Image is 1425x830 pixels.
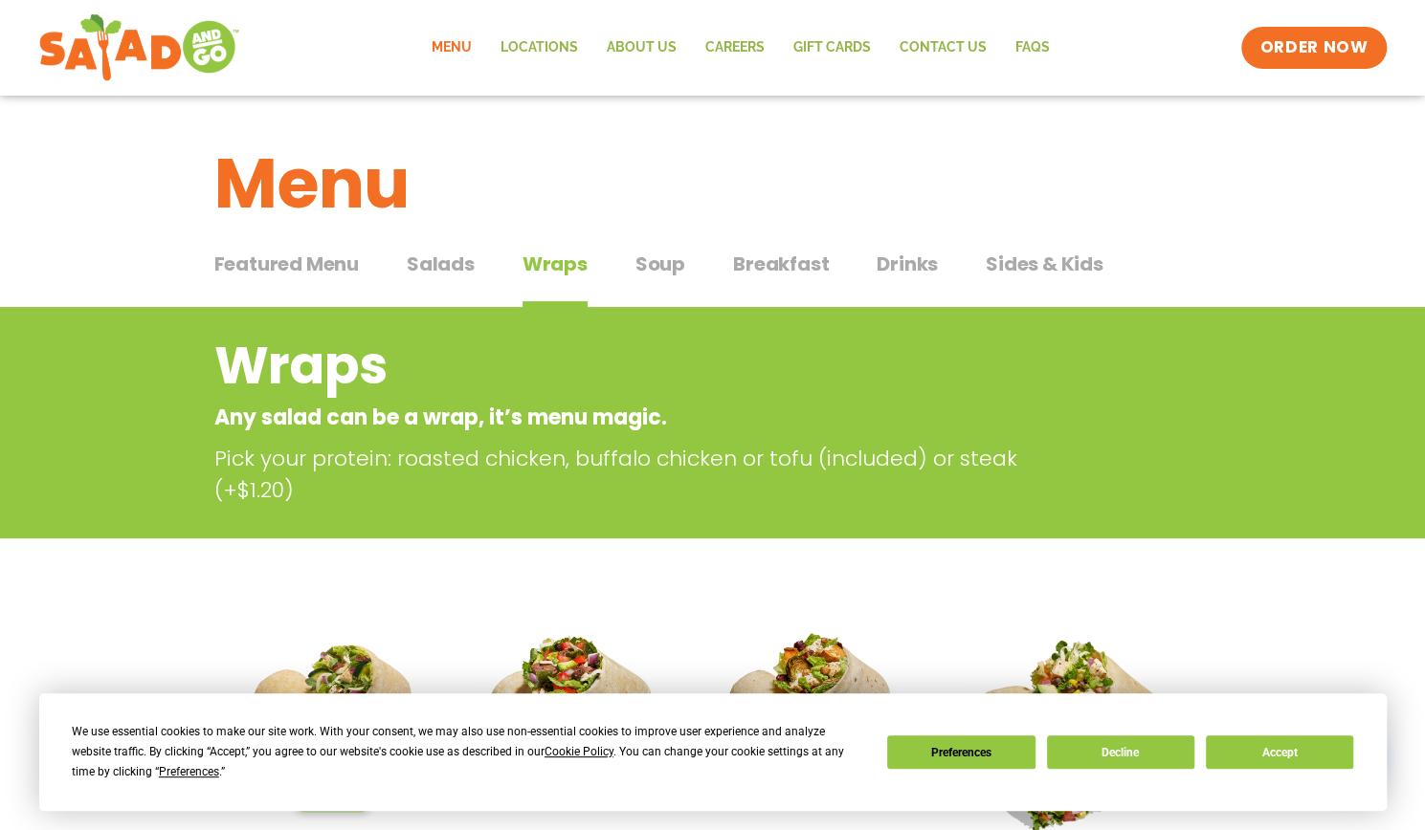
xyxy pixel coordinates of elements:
span: Featured Menu [214,250,359,278]
span: ORDER NOW [1260,36,1368,59]
button: Accept [1206,735,1353,769]
span: Soup [635,250,685,278]
span: Wraps [523,250,588,278]
button: Preferences [887,735,1035,769]
a: GIFT CARDS [779,26,885,70]
a: Contact Us [885,26,1001,70]
img: Product photo for Fajita Wrap [466,603,675,812]
img: Product photo for Roasted Autumn Wrap [703,603,912,812]
h2: Wraps [214,327,1058,404]
div: Cookie Consent Prompt [39,693,1387,811]
span: Salads [407,250,475,278]
a: Locations [486,26,592,70]
p: Pick your protein: roasted chicken, buffalo chicken or tofu (included) or steak (+$1.20) [214,443,1066,506]
button: Decline [1047,735,1194,769]
div: We use essential cookies to make our site work. With your consent, we may also use non-essential ... [72,722,864,782]
a: ORDER NOW [1241,27,1387,69]
span: Cookie Policy [545,745,613,758]
span: Breakfast [733,250,829,278]
h1: Menu [214,132,1212,235]
img: new-SAG-logo-768×292 [38,10,240,86]
a: Menu [417,26,486,70]
nav: Menu [417,26,1064,70]
a: Careers [691,26,779,70]
div: Tabbed content [214,243,1212,308]
a: About Us [592,26,691,70]
span: Drinks [877,250,938,278]
span: Sides & Kids [986,250,1103,278]
p: Any salad can be a wrap, it’s menu magic. [214,402,1058,433]
img: Product photo for Tuscan Summer Wrap [229,603,437,812]
span: Preferences [159,765,219,778]
a: FAQs [1001,26,1064,70]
